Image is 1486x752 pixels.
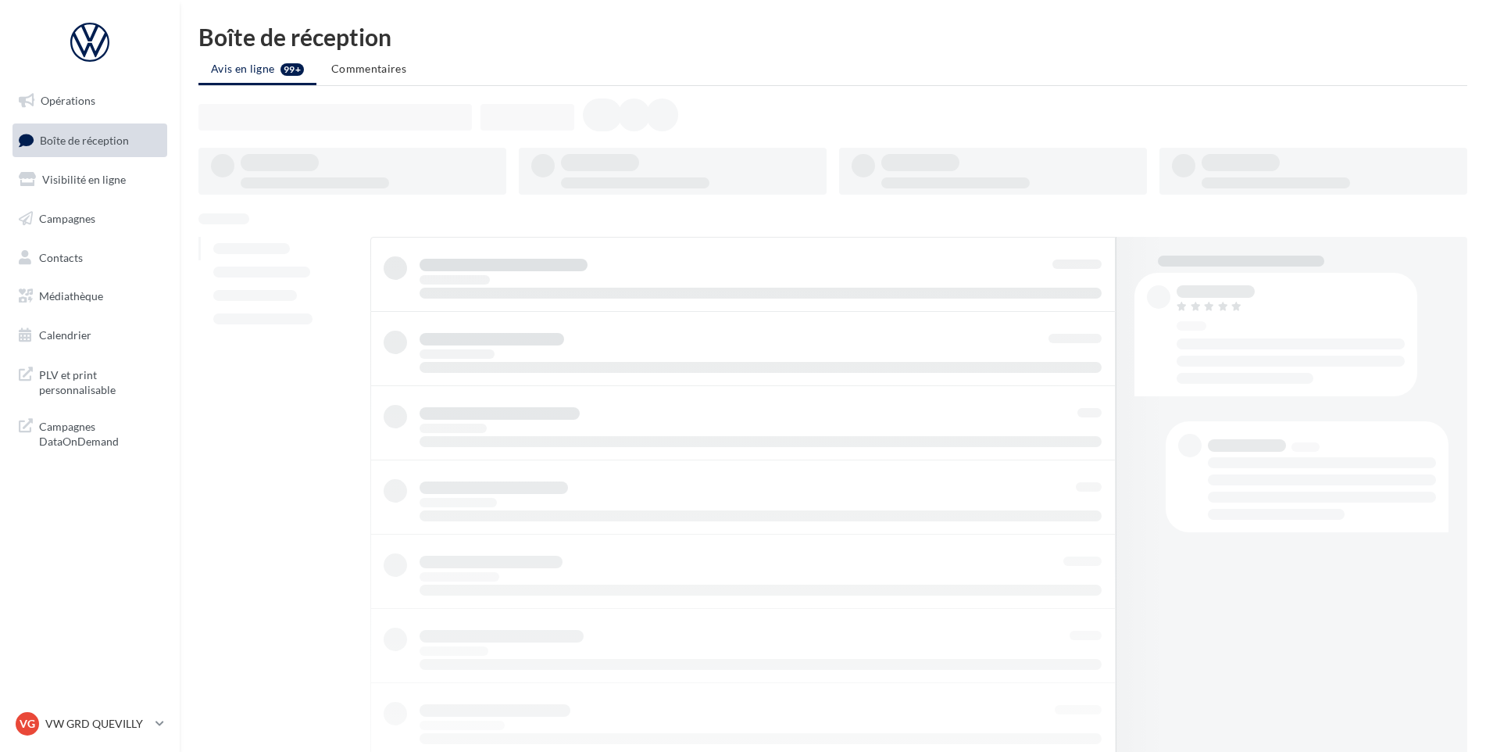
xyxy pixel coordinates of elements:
a: Campagnes [9,202,170,235]
a: VG VW GRD QUEVILLY [13,709,167,739]
span: Commentaires [331,62,406,75]
a: Contacts [9,242,170,274]
span: Boîte de réception [40,133,129,146]
span: PLV et print personnalisable [39,364,161,398]
p: VW GRD QUEVILLY [45,716,149,732]
span: Médiathèque [39,289,103,303]
a: Opérations [9,84,170,117]
a: Boîte de réception [9,124,170,157]
a: PLV et print personnalisable [9,358,170,404]
a: Visibilité en ligne [9,163,170,196]
a: Calendrier [9,319,170,352]
span: Contacts [39,250,83,263]
span: Visibilité en ligne [42,173,126,186]
span: Calendrier [39,328,91,342]
span: VG [20,716,35,732]
a: Campagnes DataOnDemand [9,410,170,456]
span: Campagnes DataOnDemand [39,416,161,449]
span: Campagnes [39,212,95,225]
span: Opérations [41,94,95,107]
a: Médiathèque [9,280,170,313]
div: Boîte de réception [198,25,1467,48]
